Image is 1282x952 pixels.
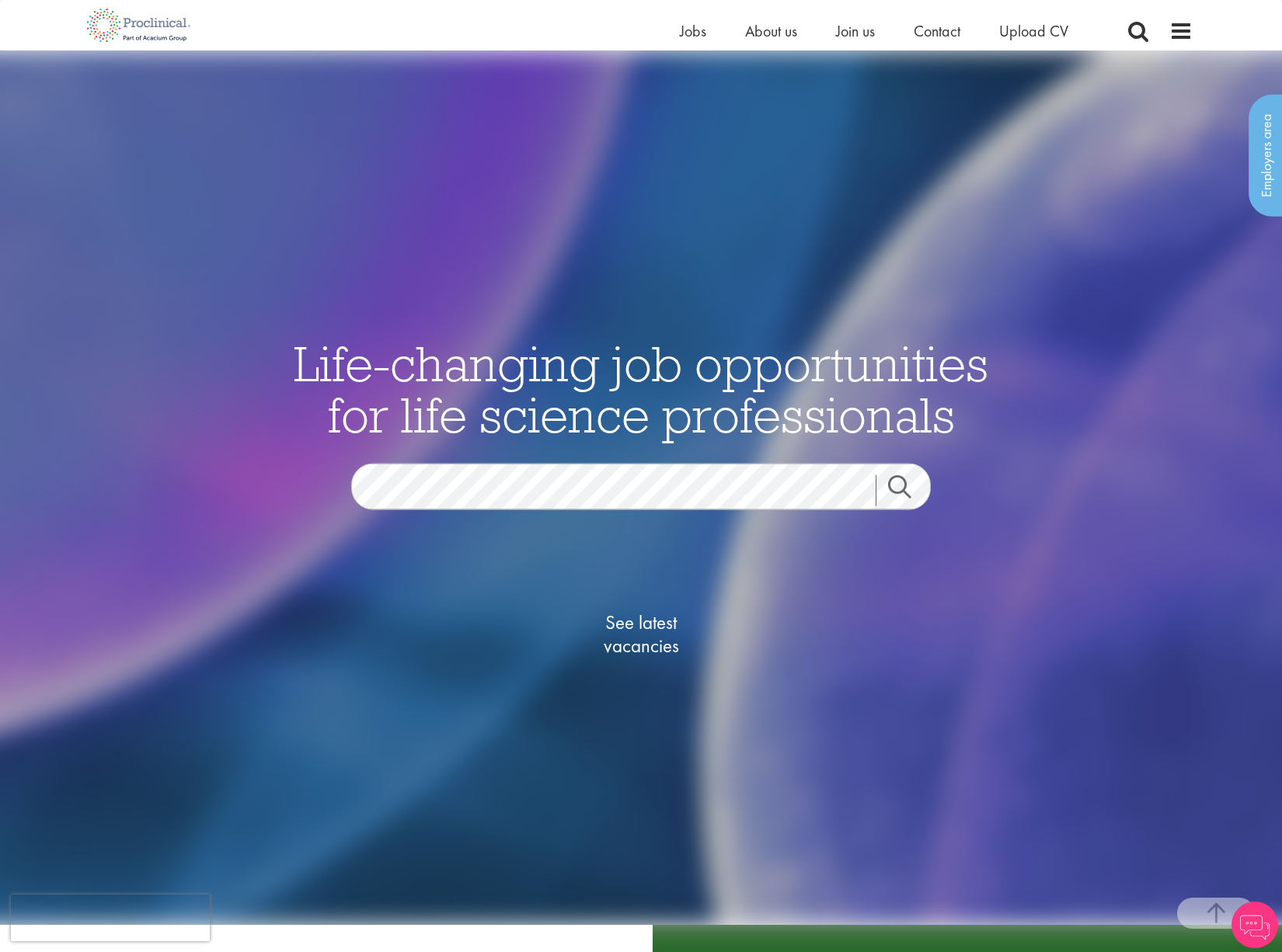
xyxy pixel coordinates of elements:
a: See latestvacancies [563,549,719,720]
img: Chatbot [1231,902,1278,948]
a: About us [745,21,797,41]
a: Upload CV [999,21,1068,41]
span: See latest vacancies [563,611,719,658]
iframe: reCAPTCHA [11,895,210,941]
a: Jobs [680,21,706,41]
span: Life-changing job opportunities for life science professionals [294,332,988,446]
a: Join us [836,21,875,41]
a: Job search submit button [876,475,942,506]
a: Contact [914,21,960,41]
